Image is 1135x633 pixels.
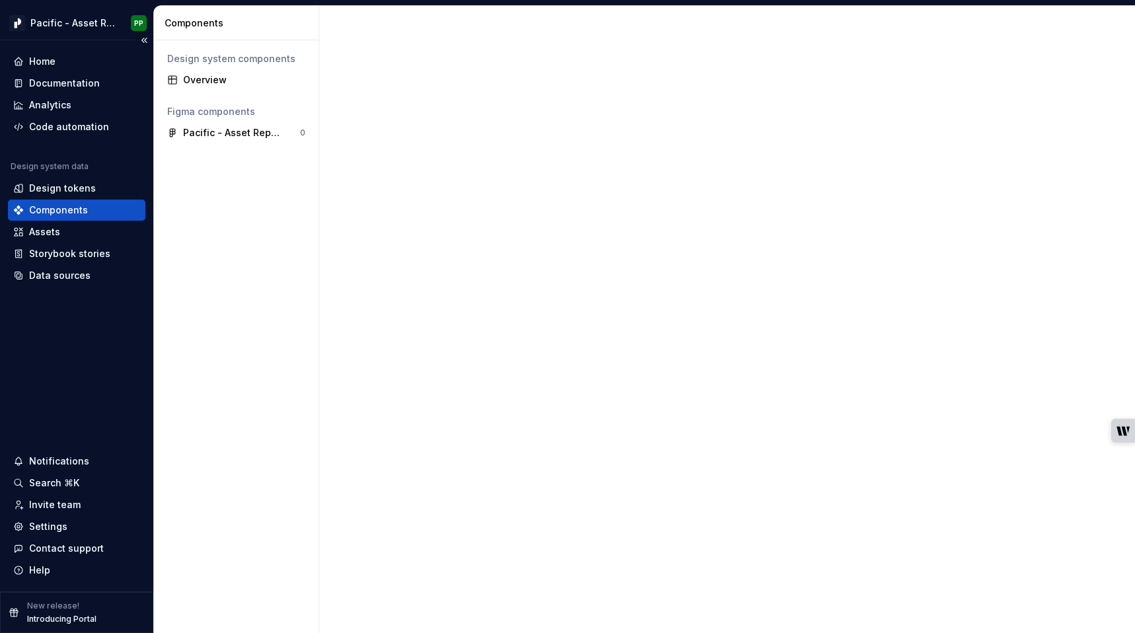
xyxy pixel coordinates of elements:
a: Code automation [8,116,145,137]
a: Data sources [8,265,145,286]
a: Design tokens [8,178,145,199]
a: Home [8,51,145,72]
div: Home [29,55,56,68]
p: Introducing Portal [27,614,97,624]
img: 8d0dbd7b-a897-4c39-8ca0-62fbda938e11.png [9,15,25,31]
div: Analytics [29,98,71,112]
div: Data sources [29,269,91,282]
div: PP [134,18,143,28]
button: Help [8,560,145,581]
a: Documentation [8,73,145,94]
div: Overview [183,73,305,87]
div: Notifications [29,455,89,468]
div: Components [29,204,88,217]
a: Overview [162,69,311,91]
div: Design tokens [29,182,96,195]
div: Invite team [29,498,81,511]
button: Notifications [8,451,145,472]
div: Design system data [11,161,89,172]
div: Documentation [29,77,100,90]
div: Assets [29,225,60,239]
div: Pacific - Asset Repository (Features PNG) [30,17,115,30]
button: Pacific - Asset Repository (Features PNG)PP [3,9,151,37]
div: Code automation [29,120,109,133]
a: Assets [8,221,145,242]
div: Storybook stories [29,247,110,260]
a: Components [8,200,145,221]
a: Storybook stories [8,243,145,264]
a: Invite team [8,494,145,515]
a: Pacific - Asset Repository (Features PNG)0 [162,122,311,143]
div: Figma components [167,105,305,118]
div: Components [165,17,313,30]
div: Settings [29,520,67,533]
button: Search ⌘K [8,472,145,494]
div: Pacific - Asset Repository (Features PNG) [183,126,282,139]
a: Analytics [8,94,145,116]
div: Search ⌘K [29,476,79,490]
div: Contact support [29,542,104,555]
button: Contact support [8,538,145,559]
div: Design system components [167,52,305,65]
p: New release! [27,601,79,611]
a: Settings [8,516,145,537]
div: Help [29,564,50,577]
div: 0 [300,128,305,138]
button: Collapse sidebar [135,31,153,50]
